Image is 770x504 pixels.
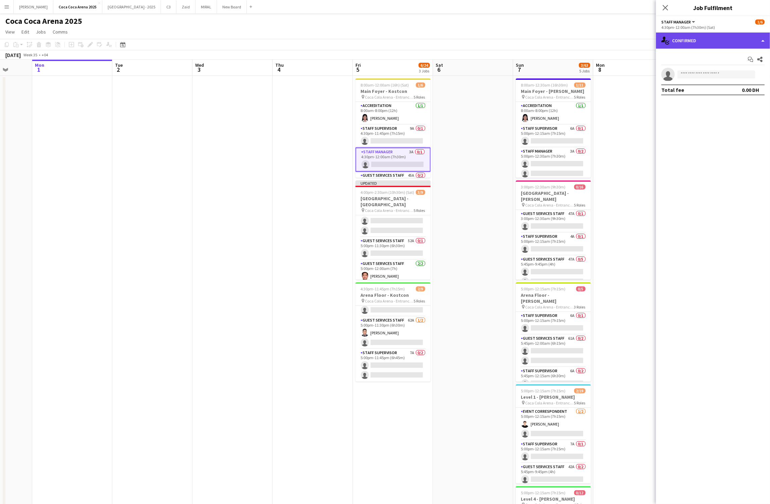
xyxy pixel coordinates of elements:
span: 6 [435,66,443,73]
h3: Main Foyer - [PERSON_NAME] [516,88,591,94]
h3: Main Foyer - Kostcon [355,88,431,94]
a: Jobs [33,27,49,36]
span: 5 Roles [574,203,586,208]
div: [DATE] [5,52,21,58]
button: Coca Coca Arena 2025 [53,0,102,13]
app-card-role: Guest Services Staff62A1/25:00pm-11:30pm (6h30m)[PERSON_NAME] [355,317,431,349]
button: Staff Manager [661,19,696,24]
span: 3 [194,66,204,73]
span: 2 [114,66,123,73]
span: Coca Cola Arena - Entrance F [365,208,414,213]
app-job-card: 5:00pm-12:15am (7h15m) (Mon)0/5Arena Floor - [PERSON_NAME] Coca Cola Arena - Entrance F3 RolesSta... [516,282,591,382]
span: Sun [516,62,524,68]
div: 3 Jobs [419,68,430,73]
app-card-role: Guest Services Staff2/25:00pm-12:00am (7h)[PERSON_NAME] [355,260,431,292]
app-card-role: Staff Supervisor4A0/15:00pm-12:15am (7h15m) [516,233,591,256]
span: 6/24 [419,63,430,68]
a: Edit [19,27,32,36]
app-job-card: 8:00am-12:30am (16h30m) (Mon)1/11Main Foyer - [PERSON_NAME] Coca Cola Arena - Entrance F5 RolesAc... [516,78,591,178]
span: Edit [21,29,29,35]
span: Week 35 [22,52,39,57]
span: 5 Roles [574,400,586,405]
span: 5:00pm-12:15am (7h15m) (Mon) [521,286,576,291]
app-card-role: Guest Services Staff42A0/25:45pm-9:45pm (4h) [516,463,591,496]
span: 4 [274,66,284,73]
span: Coca Cola Arena - Entrance F [526,304,574,310]
button: C3 [161,0,176,13]
span: Coca Cola Arena - Entrance F [365,95,414,100]
span: Coca Cola Arena - Entrance F [365,298,414,303]
app-card-role: Staff Manager3A0/14:30pm-12:00am (7h30m) [355,148,431,172]
span: 5 Roles [414,208,425,213]
span: Wed [195,62,204,68]
span: 5:00pm-12:15am (7h15m) (Mon) [521,490,574,495]
app-card-role: Staff Supervisor7A0/15:00pm-12:15am (7h15m) [516,440,591,463]
app-card-role: Guest Services Staff47A0/13:00pm-12:30am (9h30m) [516,210,591,233]
app-card-role: Staff Manager3A0/25:00pm-12:30am (7h30m) [516,148,591,180]
span: 2/9 [416,286,425,291]
div: Confirmed [656,33,770,49]
span: 0/16 [574,184,586,189]
span: 8:00am-12:30am (16h30m) (Mon) [521,82,574,88]
span: 5 Roles [414,298,425,303]
span: 0/12 [574,490,586,495]
span: 4:00pm-2:30am (10h30m) (Sat) [361,190,415,195]
span: Staff Manager [661,19,691,24]
button: New Board [217,0,247,13]
span: 8 [595,66,605,73]
h3: Arena Floor - Kostcon [355,292,431,298]
span: 3/9 [416,190,425,195]
div: 5 Jobs [579,68,590,73]
span: 2/19 [574,388,586,393]
app-card-role: Staff Supervisor6A0/25:45pm-12:15am (6h30m) [516,367,591,400]
app-job-card: Updated4:00pm-2:30am (10h30m) (Sat)3/9[GEOGRAPHIC_DATA] - [GEOGRAPHIC_DATA] Coca Cola Arena - Ent... [355,180,431,280]
span: 1/6 [416,82,425,88]
span: 4:30pm-11:45pm (7h15m) [361,286,405,291]
app-card-role: Staff Supervisor6A0/15:00pm-12:15am (7h15m) [516,312,591,335]
app-card-role: Staff Supervisor6A0/15:00pm-12:15am (7h15m) [516,125,591,148]
app-job-card: 4:30pm-11:45pm (7h15m)2/9Arena Floor - Kostcon Coca Cola Arena - Entrance F5 Roles5:00pm-9:00pm (... [355,282,431,382]
app-card-role: Staff Supervisor9A0/14:30pm-11:45pm (7h15m) [355,125,431,148]
div: Total fee [661,87,684,93]
button: [GEOGRAPHIC_DATA] - 2025 [102,0,161,13]
h3: [GEOGRAPHIC_DATA] - [PERSON_NAME] [516,190,591,202]
span: 1/11 [574,82,586,88]
span: 7 [515,66,524,73]
app-job-card: 5:00pm-12:15am (7h15m) (Mon)2/19Level 1 - [PERSON_NAME] Coca Cola Arena - Entrance F5 RolesEvent ... [516,384,591,484]
h1: Coca Coca Arena 2025 [5,16,82,26]
span: Jobs [36,29,46,35]
span: 5 Roles [414,95,425,100]
span: 3 Roles [574,304,586,310]
span: 8:00am-12:00am (16h) (Sat) [361,82,409,88]
span: Mon [596,62,605,68]
app-card-role: Event Correspondent1/25:00pm-12:15am (7h15m)[PERSON_NAME] [516,408,591,440]
h3: [GEOGRAPHIC_DATA] - [GEOGRAPHIC_DATA] [355,195,431,208]
app-card-role: Staff Supervisor7A0/25:00pm-11:45pm (6h45m) [355,349,431,382]
app-card-role: Guest Services Staff52A0/15:00pm-11:30pm (6h30m) [355,237,431,260]
app-job-card: 3:00pm-12:30am (9h30m) (Mon)0/16[GEOGRAPHIC_DATA] - [PERSON_NAME] Coca Cola Arena - Entrance F5 R... [516,180,591,280]
button: MIRAL [196,0,217,13]
app-job-card: 8:00am-12:00am (16h) (Sat)1/6Main Foyer - Kostcon Coca Cola Arena - Entrance F5 RolesAccreditatio... [355,78,431,178]
app-card-role: Guest Services Staff47A0/55:45pm-9:45pm (4h) [516,256,591,317]
span: View [5,29,15,35]
div: Updated [355,180,431,186]
span: Tue [115,62,123,68]
span: 0/5 [576,286,586,291]
h3: Level 1 - [PERSON_NAME] [516,394,591,400]
button: Zaid [176,0,196,13]
div: +04 [42,52,48,57]
span: Sat [436,62,443,68]
div: 0.00 DH [742,87,759,93]
app-card-role: Accreditation1/18:00am-8:00pm (12h)[PERSON_NAME] [516,102,591,125]
span: 3/63 [579,63,590,68]
span: Coca Cola Arena - Entrance F [526,95,574,100]
span: 5:00pm-12:15am (7h15m) (Mon) [521,388,574,393]
span: 1/6 [755,19,765,24]
app-card-role: Guest Services Staff45A0/2 [355,172,431,204]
